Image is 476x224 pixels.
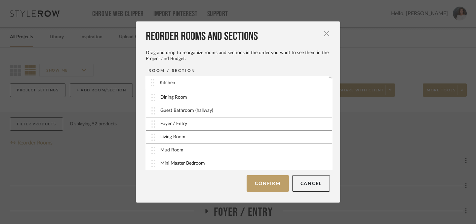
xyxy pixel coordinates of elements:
[146,29,330,44] div: Reorder Rooms and Sections
[320,27,333,40] button: Close
[292,175,330,192] button: Cancel
[160,94,187,101] div: Dining Room
[160,107,213,114] div: Guest Bathroom (hallway)
[151,160,155,167] img: vertical-grip.svg
[160,147,183,154] div: Mud Room
[160,134,185,141] div: Living Room
[247,175,289,192] button: Confirm
[151,94,155,101] img: vertical-grip.svg
[146,50,330,62] div: Drag and drop to reorganize rooms and sections in the order you want to see them in the Project a...
[151,147,155,154] img: vertical-grip.svg
[151,120,155,128] img: vertical-grip.svg
[151,134,155,141] img: vertical-grip.svg
[151,81,155,88] img: vertical-grip.svg
[160,160,205,167] div: Mini Master Bedroom
[160,120,187,127] div: Foyer / Entry
[160,81,176,88] div: Kitchen
[151,107,155,114] img: vertical-grip.svg
[148,67,195,74] div: ROOM / SECTION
